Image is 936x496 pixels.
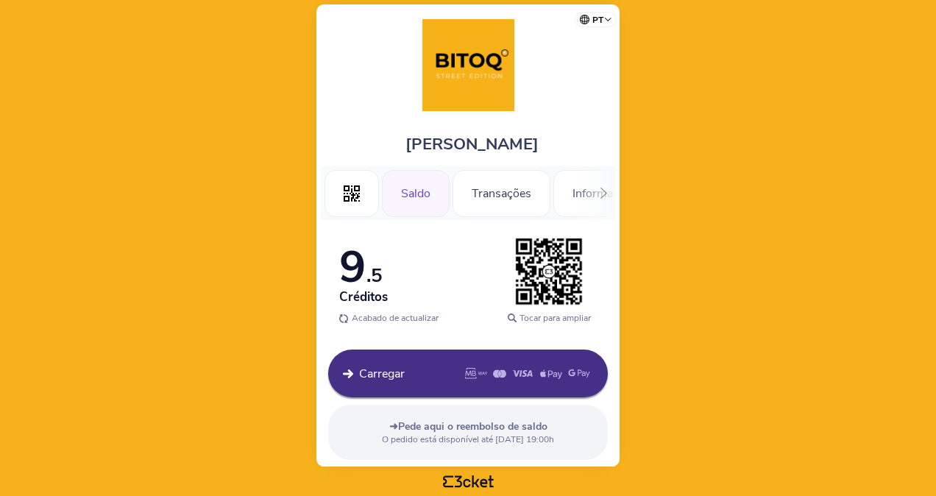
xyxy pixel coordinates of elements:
span: Carregar [359,366,405,382]
p: O pedido está disponível até [DATE] 19:00h [339,433,597,445]
div: Transações [453,170,550,217]
span: Pede aqui o reembolso de saldo [398,419,547,433]
a: Saldo [382,184,450,200]
span: [PERSON_NAME] [405,133,539,155]
span: 5 [371,263,383,288]
span: Tocar para ampliar [520,312,591,324]
div: Informações [553,170,656,217]
div: Saldo [382,170,450,217]
span: 9 [339,237,366,297]
span: . [366,263,383,288]
span: Acabado de actualizar [352,312,439,324]
p: ➜ [339,419,597,433]
img: transparent_placeholder.3f4e7402.png [512,235,586,308]
a: Informações [553,184,656,200]
img: Bitoq Street Edition [422,19,514,111]
a: Transações [453,184,550,200]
